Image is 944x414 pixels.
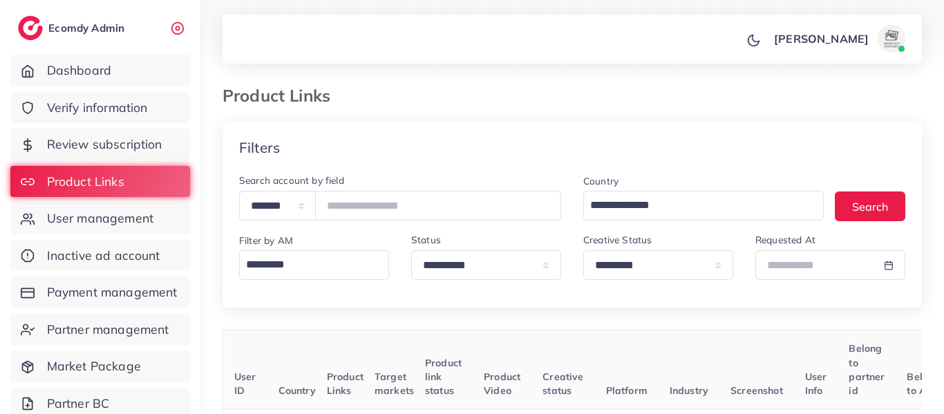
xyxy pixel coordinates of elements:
[327,370,364,397] span: Product Links
[10,166,190,198] a: Product Links
[234,370,256,397] span: User ID
[47,62,111,79] span: Dashboard
[10,350,190,382] a: Market Package
[279,384,316,397] span: Country
[755,233,815,247] label: Requested At
[583,191,824,220] div: Search for option
[10,240,190,272] a: Inactive ad account
[375,370,414,397] span: Target markets
[585,194,806,217] input: Search for option
[47,135,162,153] span: Review subscription
[484,370,520,397] span: Product Video
[18,16,43,40] img: logo
[47,247,160,265] span: Inactive ad account
[239,173,344,187] label: Search account by field
[47,283,178,301] span: Payment management
[10,203,190,234] a: User management
[835,191,905,221] button: Search
[849,342,885,397] span: Belong to partner id
[583,174,619,188] label: Country
[239,250,389,280] div: Search for option
[10,55,190,86] a: Dashboard
[730,384,783,397] span: Screenshot
[766,25,911,53] a: [PERSON_NAME]avatar
[670,384,708,397] span: Industry
[241,253,381,276] input: Search for option
[18,16,128,40] a: logoEcomdy Admin
[606,384,648,397] span: Platform
[47,209,153,227] span: User management
[411,233,441,247] label: Status
[47,173,124,191] span: Product Links
[542,370,583,397] span: Creative status
[805,370,827,397] span: User Info
[47,99,148,117] span: Verify information
[47,395,110,413] span: Partner BC
[425,357,462,397] span: Product link status
[10,92,190,124] a: Verify information
[48,21,128,35] h2: Ecomdy Admin
[47,357,141,375] span: Market Package
[878,25,905,53] img: avatar
[907,370,940,397] span: Belong to AM
[223,86,341,106] h3: Product Links
[239,234,293,247] label: Filter by AM
[583,233,652,247] label: Creative Status
[10,276,190,308] a: Payment management
[10,314,190,346] a: Partner management
[239,139,280,156] h4: Filters
[10,129,190,160] a: Review subscription
[47,321,169,339] span: Partner management
[774,30,869,47] p: [PERSON_NAME]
